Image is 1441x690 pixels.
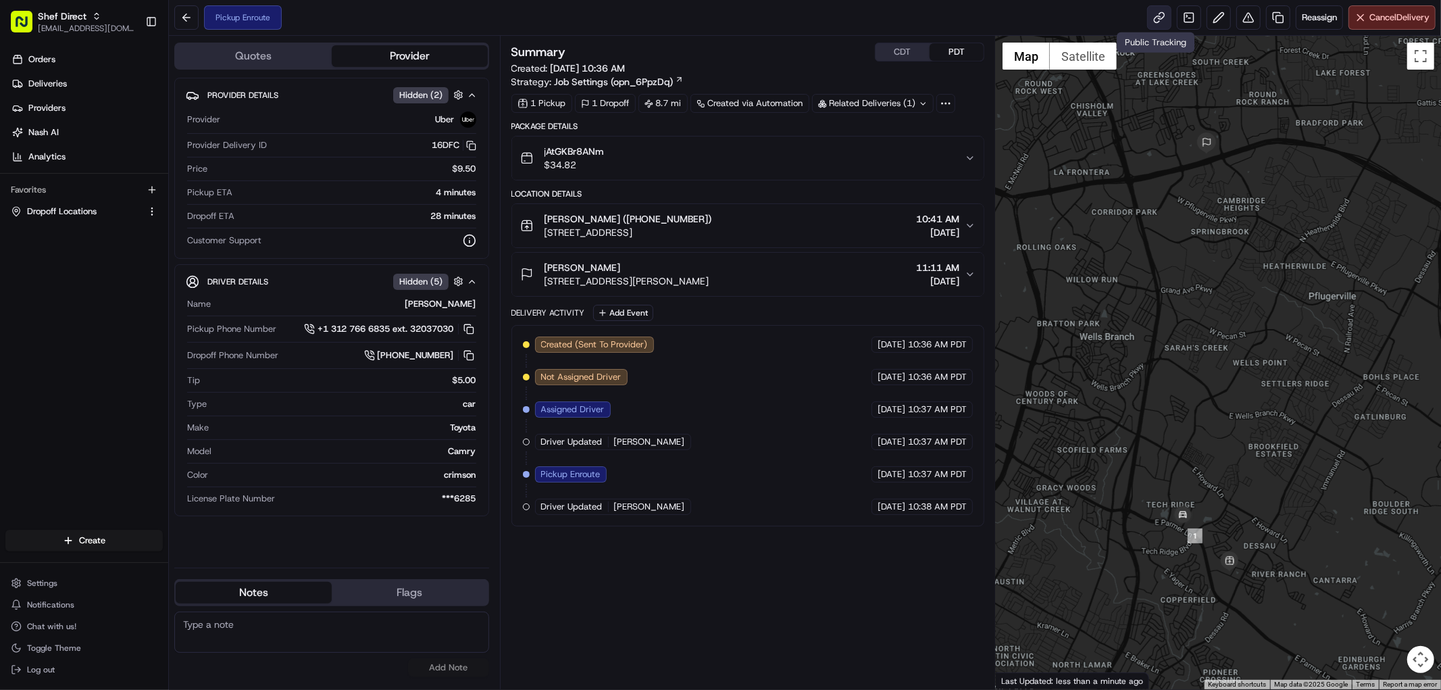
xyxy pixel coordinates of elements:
span: Make [187,422,209,434]
span: 10:37 AM PDT [908,468,967,480]
button: Log out [5,660,163,679]
span: [DATE] [878,403,905,416]
a: Analytics [5,146,168,168]
span: [STREET_ADDRESS][PERSON_NAME] [545,274,709,288]
button: Shef Direct[EMAIL_ADDRESS][DOMAIN_NAME] [5,5,140,38]
img: uber-new-logo.jpeg [460,112,476,128]
button: Settings [5,574,163,593]
a: Job Settings (opn_6PpzDq) [555,75,684,89]
a: Powered byPylon [95,298,163,309]
span: Assigned Driver [541,403,605,416]
div: 1 [1188,528,1203,543]
a: 💻API Documentation [109,260,222,285]
span: Price [187,163,207,175]
span: Color [187,469,208,481]
button: Add Event [593,305,653,321]
span: Customer Support [187,235,261,247]
span: Toggle Theme [27,643,81,654]
span: [PERSON_NAME] [614,436,685,448]
span: Knowledge Base [27,266,103,279]
button: Provider DetailsHidden (2) [186,84,478,106]
span: Cancel Delivery [1369,11,1430,24]
div: 1 Dropoff [575,94,636,113]
button: Hidden (2) [393,87,467,103]
span: Dropoff ETA [187,210,234,222]
div: Related Deliveries (1) [812,94,934,113]
button: Keyboard shortcuts [1208,680,1266,689]
div: $5.00 [205,374,476,387]
span: [DATE] [916,226,959,239]
span: 10:37 AM PDT [908,403,967,416]
div: Strategy: [511,75,684,89]
button: Quotes [176,45,332,67]
div: 📗 [14,267,24,278]
a: 📗Knowledge Base [8,260,109,285]
div: Start new chat [61,129,222,143]
span: 10:41 AM [916,212,959,226]
a: Created via Automation [690,94,809,113]
a: [PHONE_NUMBER] [364,348,476,363]
span: [DATE] [105,210,132,220]
div: Package Details [511,121,984,132]
span: Created (Sent To Provider) [541,339,648,351]
div: Camry [217,445,476,458]
span: 10:37 AM PDT [908,436,967,448]
span: Dropoff Locations [27,205,97,218]
span: Chat with us! [27,621,76,632]
span: [PHONE_NUMBER] [378,349,454,362]
div: We're available if you need us! [61,143,186,153]
span: Log out [27,664,55,675]
button: Shef Direct [38,9,86,23]
span: Create [79,535,105,547]
button: Toggle Theme [5,639,163,658]
span: jAtGKBr8ANm [545,145,605,158]
span: Driver Updated [541,501,603,513]
a: Nash AI [5,122,168,143]
button: Toggle fullscreen view [1407,43,1434,70]
span: Model [187,445,211,458]
span: Deliveries [28,78,67,90]
div: Past conversations [14,176,86,187]
button: See all [209,173,246,189]
span: Shef Support [42,210,95,220]
div: Last Updated: less than a minute ago [996,672,1149,689]
span: Uber [436,114,455,126]
div: Delivery Activity [511,307,585,318]
span: Tip [187,374,200,387]
a: Orders [5,49,168,70]
span: Nash AI [28,126,59,139]
button: Provider [332,45,488,67]
button: Create [5,530,163,551]
div: 4 minutes [238,187,476,199]
span: $34.82 [545,158,605,172]
span: Provider Details [207,90,278,101]
span: Provider Delivery ID [187,139,267,151]
span: Dropoff Phone Number [187,349,278,362]
a: Providers [5,97,168,119]
button: Dropoff Locations [5,201,163,222]
span: [PERSON_NAME] [545,261,621,274]
span: [DATE] 10:36 AM [551,62,626,74]
span: $9.50 [453,163,476,175]
button: [EMAIL_ADDRESS][DOMAIN_NAME] [38,23,134,34]
button: Show street map [1003,43,1050,70]
img: Shef Support [14,197,35,218]
img: 8571987876998_91fb9ceb93ad5c398215_72.jpg [28,129,53,153]
span: Orders [28,53,55,66]
span: 10:36 AM PDT [908,371,967,383]
button: Chat with us! [5,617,163,636]
span: Settings [27,578,57,589]
button: Flags [332,582,488,603]
span: [DATE] [878,339,905,351]
button: jAtGKBr8ANm$34.82 [512,137,984,180]
span: Hidden ( 5 ) [399,276,443,288]
div: Favorites [5,179,163,201]
div: car [212,398,476,410]
span: Notifications [27,599,74,610]
input: Clear [35,87,223,101]
span: 10:38 AM PDT [908,501,967,513]
span: API Documentation [128,266,217,279]
img: Nash [14,14,41,41]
